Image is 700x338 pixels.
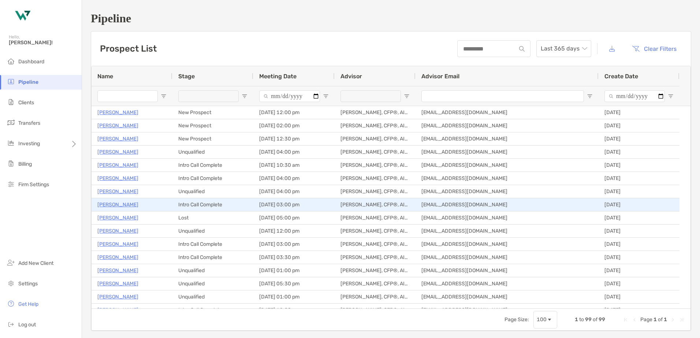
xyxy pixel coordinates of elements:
span: Dashboard [18,59,44,65]
span: Get Help [18,301,38,307]
div: New Prospect [172,132,253,145]
p: [PERSON_NAME] [97,121,138,130]
div: [DATE] [599,290,679,303]
div: Page Size: [504,316,529,323]
div: [DATE] 01:00 pm [253,290,335,303]
span: 1 [575,316,578,323]
div: Unqualified [172,264,253,277]
div: Unqualified [172,225,253,237]
div: [EMAIL_ADDRESS][DOMAIN_NAME] [416,304,599,316]
input: Name Filter Input [97,90,158,102]
div: [DATE] 04:00 pm [253,146,335,158]
span: 1 [664,316,667,323]
p: [PERSON_NAME] [97,174,138,183]
span: Advisor Email [421,73,459,80]
p: [PERSON_NAME] [97,108,138,117]
div: [DATE] [599,238,679,251]
p: [PERSON_NAME] [97,226,138,236]
div: Last Page [679,317,685,323]
a: [PERSON_NAME] [97,134,138,143]
img: transfers icon [7,118,15,127]
div: Unqualified [172,185,253,198]
img: add_new_client icon [7,258,15,267]
div: [DATE] 05:00 pm [253,211,335,224]
div: [PERSON_NAME], CFP®, AIF®, CPFA [335,146,416,158]
div: Next Page [670,317,676,323]
span: Meeting Date [259,73,297,80]
div: Page Size [533,311,557,328]
div: [EMAIL_ADDRESS][DOMAIN_NAME] [416,238,599,251]
span: Last 365 days [541,41,587,57]
span: Add New Client [18,260,53,266]
div: [PERSON_NAME], CFP®, AIF®, CPFA [335,277,416,290]
span: of [658,316,663,323]
div: [EMAIL_ADDRESS][DOMAIN_NAME] [416,225,599,237]
a: [PERSON_NAME] [97,147,138,157]
div: [DATE] [599,277,679,290]
span: Page [640,316,652,323]
div: [DATE] [599,132,679,145]
span: Advisor [340,73,362,80]
span: Clients [18,99,34,106]
span: Name [97,73,113,80]
div: Unqualified [172,290,253,303]
div: [EMAIL_ADDRESS][DOMAIN_NAME] [416,251,599,264]
div: [PERSON_NAME], CFP®, AIF®, CRPC [335,159,416,172]
img: investing icon [7,139,15,147]
a: [PERSON_NAME] [97,240,138,249]
div: [EMAIL_ADDRESS][DOMAIN_NAME] [416,277,599,290]
span: Settings [18,281,38,287]
a: [PERSON_NAME] [97,292,138,301]
div: [DATE] [599,106,679,119]
div: [DATE] [599,172,679,185]
div: Intro Call Complete [172,172,253,185]
div: Intro Call Complete [172,198,253,211]
span: 99 [585,316,592,323]
div: [PERSON_NAME], CFP®, AIF®, CPFA [335,198,416,211]
div: [EMAIL_ADDRESS][DOMAIN_NAME] [416,132,599,145]
img: firm-settings icon [7,180,15,188]
img: Zoe Logo [9,3,35,29]
a: [PERSON_NAME] [97,161,138,170]
a: [PERSON_NAME] [97,305,138,315]
span: Stage [178,73,195,80]
button: Open Filter Menu [668,93,674,99]
a: [PERSON_NAME] [97,213,138,222]
span: of [593,316,597,323]
a: [PERSON_NAME] [97,266,138,275]
p: [PERSON_NAME] [97,253,138,262]
div: New Prospect [172,106,253,119]
img: billing icon [7,159,15,168]
div: [DATE] 02:00 pm [253,119,335,132]
div: [EMAIL_ADDRESS][DOMAIN_NAME] [416,146,599,158]
div: [EMAIL_ADDRESS][DOMAIN_NAME] [416,211,599,224]
div: [DATE] [599,225,679,237]
div: [DATE] 12:00 am [253,304,335,316]
div: [PERSON_NAME], CFP®, AIF®, CPFA [335,106,416,119]
img: input icon [519,46,525,52]
div: [EMAIL_ADDRESS][DOMAIN_NAME] [416,106,599,119]
img: pipeline icon [7,77,15,86]
input: Advisor Email Filter Input [421,90,584,102]
a: [PERSON_NAME] [97,200,138,209]
div: Intro Call Complete [172,304,253,316]
div: [PERSON_NAME], CFP®, AIF®, CRPC [335,238,416,251]
div: 100 [537,316,547,323]
span: Create Date [604,73,638,80]
div: [EMAIL_ADDRESS][DOMAIN_NAME] [416,119,599,132]
a: [PERSON_NAME] [97,187,138,196]
div: [DATE] 12:30 pm [253,132,335,145]
div: [PERSON_NAME], CFP®, AIF®, CRPC [335,172,416,185]
div: [PERSON_NAME], CFP®, AIF®, CPFA [335,211,416,224]
div: [DATE] 04:00 pm [253,185,335,198]
div: [EMAIL_ADDRESS][DOMAIN_NAME] [416,198,599,211]
div: [DATE] 03:30 pm [253,251,335,264]
h1: Pipeline [91,12,691,25]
